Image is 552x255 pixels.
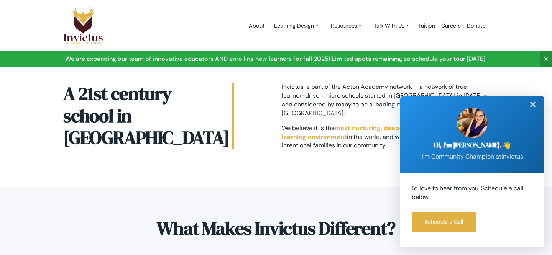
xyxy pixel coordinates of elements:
[325,19,368,33] a: Resources
[415,10,438,42] a: Tuition
[63,7,103,45] img: Logo
[464,10,489,42] a: Donate
[412,184,533,202] p: I'd love to hear from you. Schedule a call below:
[457,108,488,138] img: sarah.jpg
[63,83,234,149] h2: A 21st century school in [GEOGRAPHIC_DATA]
[412,141,533,149] h2: Hi, I'm [PERSON_NAME]. 👋
[282,124,489,150] p: We believe it is the in the world, and we're thrilled to share it with intentional families in ou...
[282,83,489,118] p: Invictus is part of the Acton Academy network – a network of true learner-driven micro schools st...
[501,152,523,160] span: Invictus
[438,10,464,42] a: Careers
[412,212,476,232] a: Schedule a Call
[246,10,268,42] a: About
[268,19,325,33] a: Learning Design
[368,19,415,33] a: Talk With Us
[136,217,416,240] h2: What Makes Invictus Different?
[525,96,540,113] div: ✕
[412,152,533,161] p: I'm Community Champion at
[282,124,486,141] span: most nurturing, deep-learning, student-centered learning environment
